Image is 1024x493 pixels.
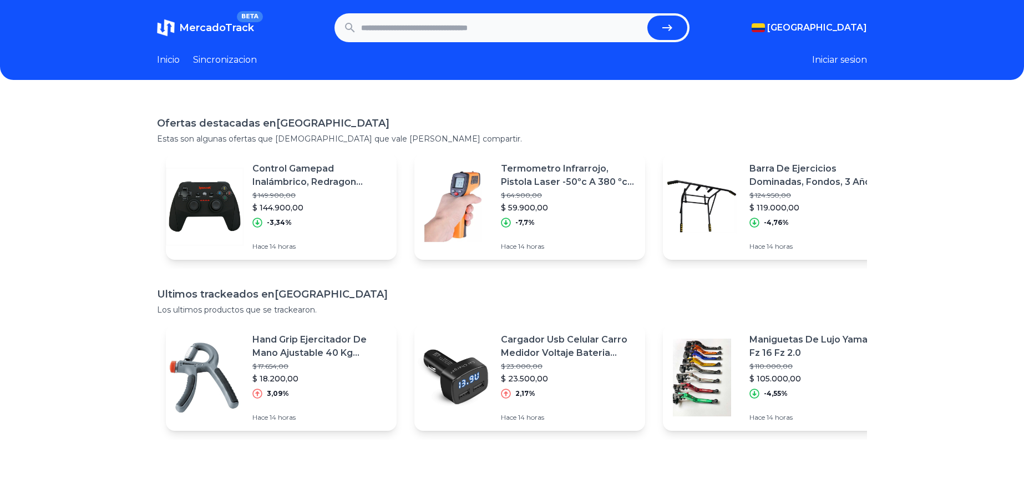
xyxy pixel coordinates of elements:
[252,202,388,213] p: $ 144.900,00
[501,413,636,422] p: Hace 14 horas
[252,373,388,384] p: $ 18.200,00
[515,389,535,398] p: 2,17%
[193,53,257,67] a: Sincronizacion
[501,242,636,251] p: Hace 14 horas
[749,333,885,360] p: Maniguetas De Lujo Yamaha Fz 16 Fz 2.0
[179,22,254,34] span: MercadoTrack
[166,153,397,260] a: Featured imageControl Gamepad Inalámbrico, Redragon Harrow G808, Pc / Ps3$ 149.900,00$ 144.900,00...
[252,162,388,189] p: Control Gamepad Inalámbrico, Redragon Harrow G808, Pc / Ps3
[414,168,492,245] img: Featured image
[501,202,636,213] p: $ 59.900,00
[237,11,263,22] span: BETA
[501,162,636,189] p: Termometro Infrarrojo, Pistola Laser -50ºc A 380 ºc Digital
[157,286,867,302] h1: Ultimos trackeados en [GEOGRAPHIC_DATA]
[752,23,765,32] img: Colombia
[252,242,388,251] p: Hace 14 horas
[414,153,645,260] a: Featured imageTermometro Infrarrojo, Pistola Laser -50ºc A 380 ºc Digital$ 64.900,00$ 59.900,00-7...
[764,218,789,227] p: -4,76%
[166,168,244,245] img: Featured image
[663,339,741,416] img: Featured image
[501,333,636,360] p: Cargador Usb Celular Carro Medidor Voltaje Bateria Vehicular
[749,413,885,422] p: Hace 14 horas
[501,373,636,384] p: $ 23.500,00
[812,53,867,67] button: Iniciar sesion
[663,168,741,245] img: Featured image
[157,19,175,37] img: MercadoTrack
[157,304,867,315] p: Los ultimos productos que se trackearon.
[663,153,894,260] a: Featured imageBarra De Ejercicios Dominadas, Fondos, 3 Años De Garantía$ 124.950,00$ 119.000,00-4...
[252,191,388,200] p: $ 149.900,00
[749,191,885,200] p: $ 124.950,00
[414,339,492,416] img: Featured image
[267,389,289,398] p: 3,09%
[157,53,180,67] a: Inicio
[749,162,885,189] p: Barra De Ejercicios Dominadas, Fondos, 3 Años De Garantía
[749,373,885,384] p: $ 105.000,00
[252,413,388,422] p: Hace 14 horas
[515,218,535,227] p: -7,7%
[749,362,885,371] p: $ 110.000,00
[252,333,388,360] p: Hand Grip Ejercitador De Mano Ajustable 40 Kg Sportfitness
[749,202,885,213] p: $ 119.000,00
[157,133,867,144] p: Estas son algunas ofertas que [DEMOGRAPHIC_DATA] que vale [PERSON_NAME] compartir.
[157,19,254,37] a: MercadoTrackBETA
[157,115,867,131] h1: Ofertas destacadas en [GEOGRAPHIC_DATA]
[752,21,867,34] button: [GEOGRAPHIC_DATA]
[764,389,788,398] p: -4,55%
[414,324,645,431] a: Featured imageCargador Usb Celular Carro Medidor Voltaje Bateria Vehicular$ 23.000,00$ 23.500,002...
[501,362,636,371] p: $ 23.000,00
[267,218,292,227] p: -3,34%
[166,339,244,416] img: Featured image
[501,191,636,200] p: $ 64.900,00
[663,324,894,431] a: Featured imageManiguetas De Lujo Yamaha Fz 16 Fz 2.0$ 110.000,00$ 105.000,00-4,55%Hace 14 horas
[767,21,867,34] span: [GEOGRAPHIC_DATA]
[252,362,388,371] p: $ 17.654,00
[166,324,397,431] a: Featured imageHand Grip Ejercitador De Mano Ajustable 40 Kg Sportfitness$ 17.654,00$ 18.200,003,0...
[749,242,885,251] p: Hace 14 horas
